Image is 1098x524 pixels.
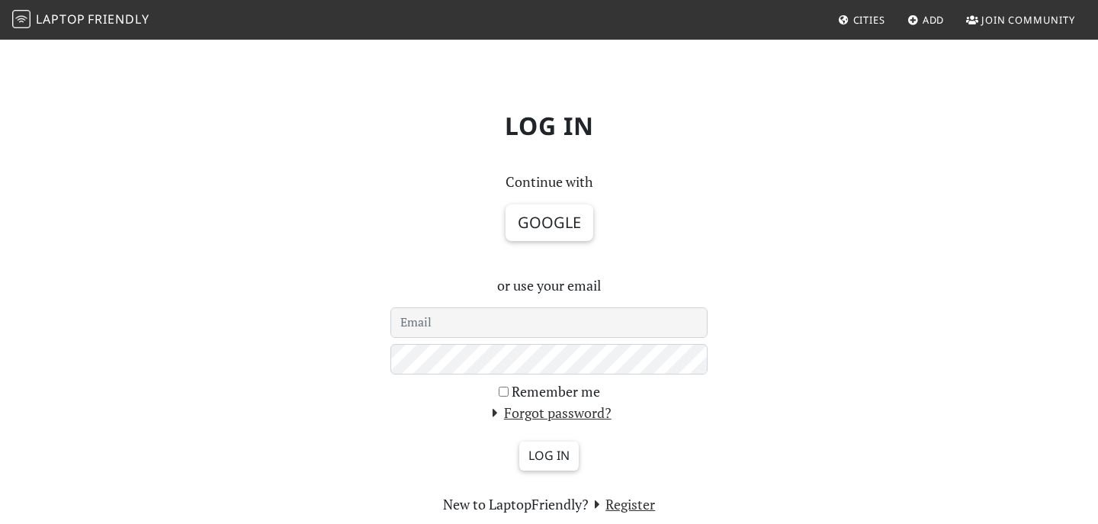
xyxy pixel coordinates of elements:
a: Register [589,495,656,513]
img: LaptopFriendly [12,10,30,28]
input: Email [390,307,708,338]
p: Continue with [390,171,708,193]
span: Cities [853,13,885,27]
a: Add [901,6,951,34]
a: Join Community [960,6,1081,34]
a: Cities [832,6,891,34]
label: Remember me [512,381,600,403]
button: Google [506,204,593,241]
span: Add [923,13,945,27]
a: LaptopFriendly LaptopFriendly [12,7,149,34]
input: Log in [519,442,579,471]
span: Laptop [36,11,85,27]
p: or use your email [390,275,708,297]
section: New to LaptopFriendly? [390,493,708,516]
span: Join Community [981,13,1075,27]
span: Friendly [88,11,149,27]
h1: Log in [46,99,1052,153]
a: Forgot password? [486,403,612,422]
